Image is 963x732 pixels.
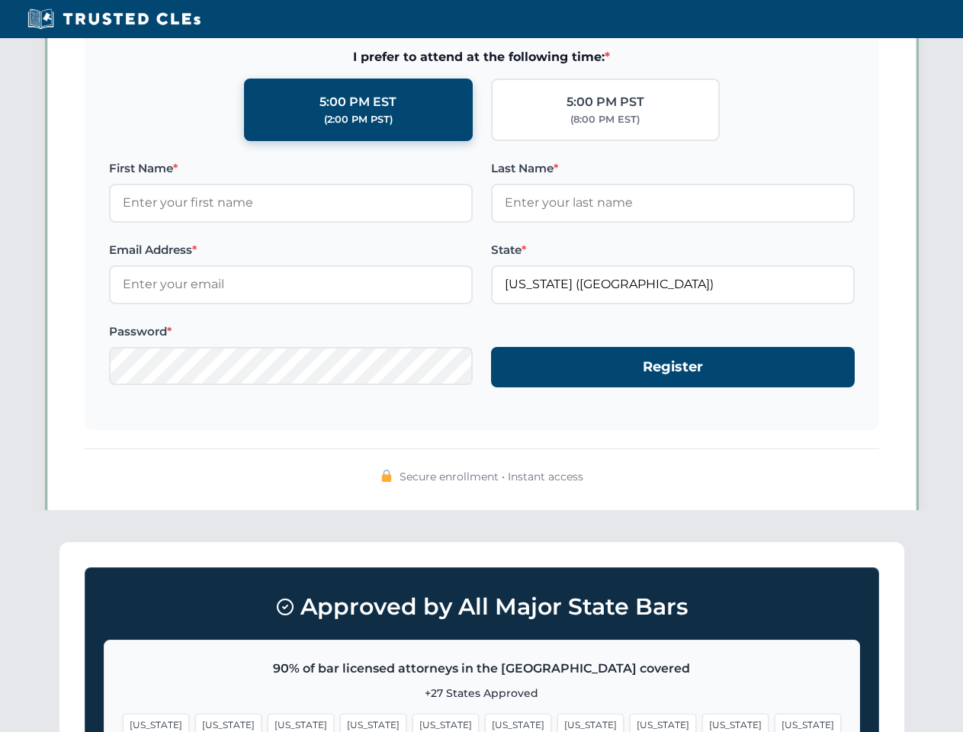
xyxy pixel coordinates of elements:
[319,92,396,112] div: 5:00 PM EST
[23,8,205,30] img: Trusted CLEs
[491,184,855,222] input: Enter your last name
[123,659,841,679] p: 90% of bar licensed attorneys in the [GEOGRAPHIC_DATA] covered
[104,586,860,628] h3: Approved by All Major State Bars
[109,159,473,178] label: First Name
[109,184,473,222] input: Enter your first name
[570,112,640,127] div: (8:00 PM EST)
[491,265,855,303] input: Florida (FL)
[109,323,473,341] label: Password
[491,241,855,259] label: State
[324,112,393,127] div: (2:00 PM PST)
[109,47,855,67] span: I prefer to attend at the following time:
[400,468,583,485] span: Secure enrollment • Instant access
[567,92,644,112] div: 5:00 PM PST
[380,470,393,482] img: 🔒
[109,241,473,259] label: Email Address
[109,265,473,303] input: Enter your email
[491,159,855,178] label: Last Name
[123,685,841,701] p: +27 States Approved
[491,347,855,387] button: Register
